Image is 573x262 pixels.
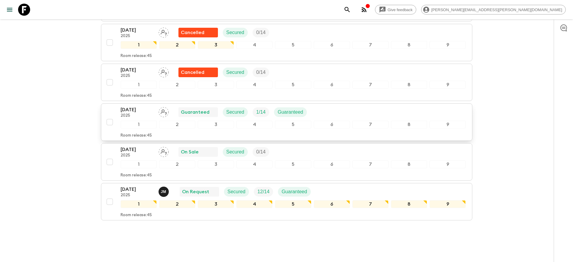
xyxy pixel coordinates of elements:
[121,93,152,98] p: Room release: 45
[121,160,157,168] div: 1
[278,109,303,116] p: Guaranteed
[341,4,353,16] button: search adventures
[430,200,466,208] div: 9
[375,5,416,14] a: Give feedback
[181,148,199,156] p: On Sale
[121,106,154,113] p: [DATE]
[159,188,170,193] span: Jocelyn Muñoz
[181,109,209,116] p: Guaranteed
[226,148,244,156] p: Secured
[121,27,154,34] p: [DATE]
[257,188,269,195] p: 12 / 14
[253,28,269,37] div: Trip Fill
[352,41,389,49] div: 7
[121,74,154,78] p: 2025
[430,121,466,128] div: 9
[178,28,218,37] div: Flash Pack cancellation
[352,160,389,168] div: 7
[121,173,152,178] p: Room release: 45
[256,148,266,156] p: 0 / 14
[253,68,269,77] div: Trip Fill
[275,121,311,128] div: 5
[236,160,272,168] div: 4
[275,160,311,168] div: 5
[159,69,169,74] span: Assign pack leader
[236,81,272,89] div: 4
[159,29,169,34] span: Assign pack leader
[282,188,307,195] p: Guaranteed
[121,133,152,138] p: Room release: 45
[121,81,157,89] div: 1
[159,149,169,153] span: Assign pack leader
[121,54,152,58] p: Room release: 45
[121,213,152,218] p: Room release: 45
[101,183,472,220] button: [DATE]2025Jocelyn MuñozOn RequestSecuredTrip FillGuaranteed123456789Room release:45
[256,29,266,36] p: 0 / 14
[121,113,154,118] p: 2025
[352,121,389,128] div: 7
[256,109,266,116] p: 1 / 14
[198,41,234,49] div: 3
[253,147,269,157] div: Trip Fill
[101,64,472,101] button: [DATE]2025Assign pack leaderFlash Pack cancellationSecuredTrip Fill123456789Room release:45
[275,81,311,89] div: 5
[161,189,166,194] p: J M
[430,160,466,168] div: 9
[101,24,472,61] button: [DATE]2025Assign pack leaderFlash Pack cancellationSecuredTrip Fill123456789Room release:45
[430,41,466,49] div: 9
[198,81,234,89] div: 3
[121,41,157,49] div: 1
[352,200,389,208] div: 7
[226,69,244,76] p: Secured
[391,81,427,89] div: 8
[223,28,248,37] div: Secured
[121,121,157,128] div: 1
[159,200,195,208] div: 2
[101,103,472,141] button: [DATE]2025Assign pack leaderGuaranteedSecuredTrip FillGuaranteed123456789Room release:45
[421,5,566,14] div: [PERSON_NAME][EMAIL_ADDRESS][PERSON_NAME][DOMAIN_NAME]
[121,153,154,158] p: 2025
[391,200,427,208] div: 8
[198,160,234,168] div: 3
[4,4,16,16] button: menu
[159,41,195,49] div: 2
[314,160,350,168] div: 6
[226,109,244,116] p: Secured
[121,34,154,39] p: 2025
[181,29,204,36] p: Cancelled
[159,109,169,114] span: Assign pack leader
[228,188,246,195] p: Secured
[428,8,565,12] span: [PERSON_NAME][EMAIL_ADDRESS][PERSON_NAME][DOMAIN_NAME]
[391,41,427,49] div: 8
[384,8,416,12] span: Give feedback
[352,81,389,89] div: 7
[236,200,272,208] div: 4
[254,187,273,197] div: Trip Fill
[121,66,154,74] p: [DATE]
[159,121,195,128] div: 2
[159,81,195,89] div: 2
[159,160,195,168] div: 2
[226,29,244,36] p: Secured
[314,121,350,128] div: 6
[182,188,209,195] p: On Request
[121,200,157,208] div: 1
[224,187,249,197] div: Secured
[198,200,234,208] div: 3
[121,193,154,198] p: 2025
[256,69,266,76] p: 0 / 14
[223,68,248,77] div: Secured
[236,41,272,49] div: 4
[430,81,466,89] div: 9
[275,41,311,49] div: 5
[253,107,269,117] div: Trip Fill
[275,200,311,208] div: 5
[198,121,234,128] div: 3
[101,143,472,181] button: [DATE]2025Assign pack leaderOn SaleSecuredTrip Fill123456789Room release:45
[178,68,218,77] div: Flash Pack cancellation
[223,147,248,157] div: Secured
[314,41,350,49] div: 6
[391,160,427,168] div: 8
[223,107,248,117] div: Secured
[121,186,154,193] p: [DATE]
